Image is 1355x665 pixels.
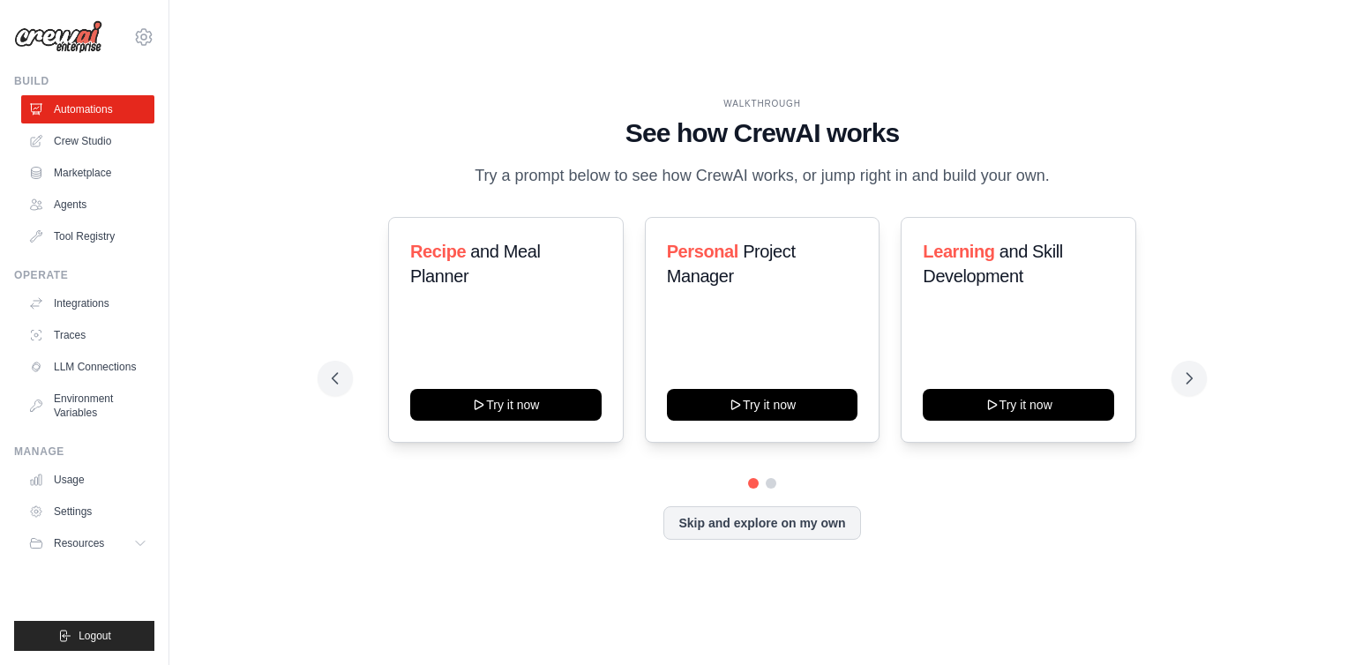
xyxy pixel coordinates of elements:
div: Build [14,74,154,88]
a: Crew Studio [21,127,154,155]
h1: See how CrewAI works [332,117,1193,149]
span: Learning [923,242,994,261]
button: Try it now [923,389,1114,421]
p: Try a prompt below to see how CrewAI works, or jump right in and build your own. [466,163,1059,189]
span: Resources [54,536,104,550]
a: Traces [21,321,154,349]
span: and Meal Planner [410,242,540,286]
div: Manage [14,445,154,459]
img: Logo [14,20,102,54]
a: Environment Variables [21,385,154,427]
span: Recipe [410,242,466,261]
a: LLM Connections [21,353,154,381]
button: Skip and explore on my own [663,506,860,540]
a: Integrations [21,289,154,318]
span: Personal [667,242,738,261]
a: Usage [21,466,154,494]
a: Automations [21,95,154,123]
a: Agents [21,191,154,219]
span: Logout [79,629,111,643]
a: Tool Registry [21,222,154,250]
span: Project Manager [667,242,796,286]
div: Operate [14,268,154,282]
a: Marketplace [21,159,154,187]
button: Try it now [410,389,602,421]
button: Try it now [667,389,858,421]
button: Resources [21,529,154,557]
a: Settings [21,497,154,526]
div: WALKTHROUGH [332,97,1193,110]
button: Logout [14,621,154,651]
